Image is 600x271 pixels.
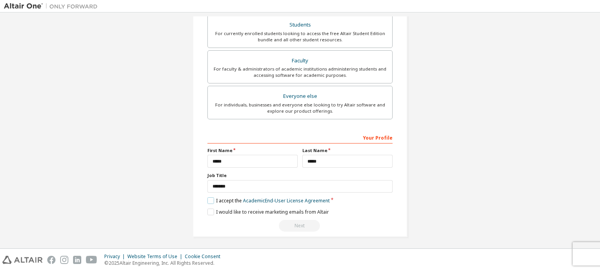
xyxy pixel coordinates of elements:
[212,19,387,30] div: Students
[207,131,393,143] div: Your Profile
[212,55,387,66] div: Faculty
[207,172,393,179] label: Job Title
[207,220,393,232] div: Read and acccept EULA to continue
[47,256,55,264] img: facebook.svg
[243,197,330,204] a: Academic End-User License Agreement
[60,256,68,264] img: instagram.svg
[207,209,329,215] label: I would like to receive marketing emails from Altair
[127,253,185,260] div: Website Terms of Use
[212,30,387,43] div: For currently enrolled students looking to access the free Altair Student Edition bundle and all ...
[212,102,387,114] div: For individuals, businesses and everyone else looking to try Altair software and explore our prod...
[73,256,81,264] img: linkedin.svg
[4,2,102,10] img: Altair One
[207,147,298,154] label: First Name
[185,253,225,260] div: Cookie Consent
[104,260,225,266] p: © 2025 Altair Engineering, Inc. All Rights Reserved.
[86,256,97,264] img: youtube.svg
[207,197,330,204] label: I accept the
[212,91,387,102] div: Everyone else
[212,66,387,78] div: For faculty & administrators of academic institutions administering students and accessing softwa...
[2,256,43,264] img: altair_logo.svg
[104,253,127,260] div: Privacy
[302,147,393,154] label: Last Name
